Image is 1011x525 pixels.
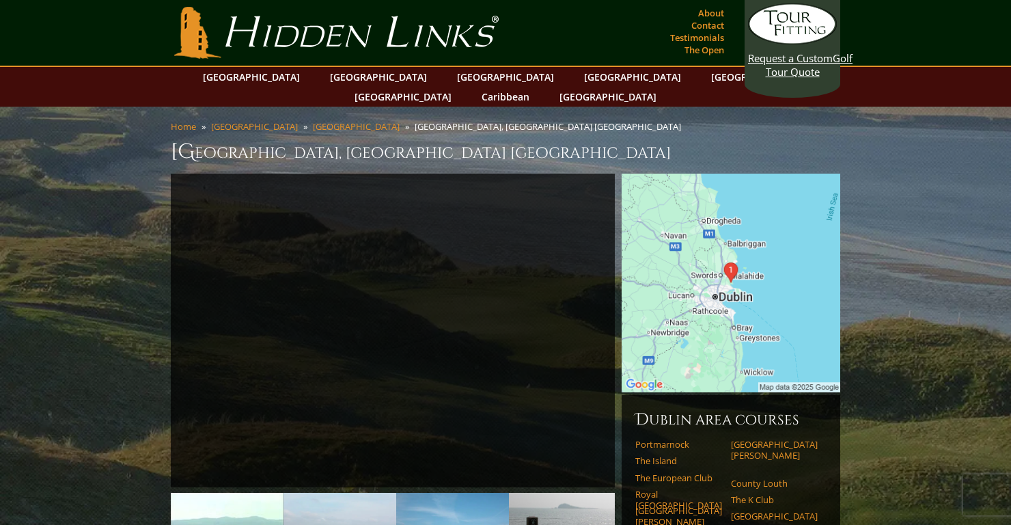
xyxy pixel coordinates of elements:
a: [GEOGRAPHIC_DATA] [731,511,818,522]
a: The Open [681,40,728,59]
a: The K Club [731,494,818,505]
h6: Dublin Area Courses [635,409,827,431]
a: The Island [635,455,722,466]
a: [GEOGRAPHIC_DATA] [211,120,298,133]
img: Google Map of Golf Links Road, Portmarnock, Dublin, Ireland [622,174,840,392]
a: [GEOGRAPHIC_DATA] [553,87,663,107]
a: County Louth [731,478,818,489]
a: Caribbean [475,87,536,107]
li: [GEOGRAPHIC_DATA], [GEOGRAPHIC_DATA] [GEOGRAPHIC_DATA] [415,120,687,133]
a: [GEOGRAPHIC_DATA] [348,87,458,107]
a: Contact [688,16,728,35]
a: [GEOGRAPHIC_DATA] [196,67,307,87]
a: About [695,3,728,23]
a: Testimonials [667,28,728,47]
h1: [GEOGRAPHIC_DATA], [GEOGRAPHIC_DATA] [GEOGRAPHIC_DATA] [171,138,840,165]
a: [GEOGRAPHIC_DATA][PERSON_NAME] [731,439,818,461]
a: [GEOGRAPHIC_DATA] [577,67,688,87]
a: Portmarnock [635,439,722,450]
a: [GEOGRAPHIC_DATA] [450,67,561,87]
a: [GEOGRAPHIC_DATA] [313,120,400,133]
a: [GEOGRAPHIC_DATA] [704,67,815,87]
a: The European Club [635,472,722,483]
a: Royal [GEOGRAPHIC_DATA] [635,489,722,511]
span: Request a Custom [748,51,833,65]
a: [GEOGRAPHIC_DATA] [323,67,434,87]
a: Request a CustomGolf Tour Quote [748,3,837,79]
a: Home [171,120,196,133]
